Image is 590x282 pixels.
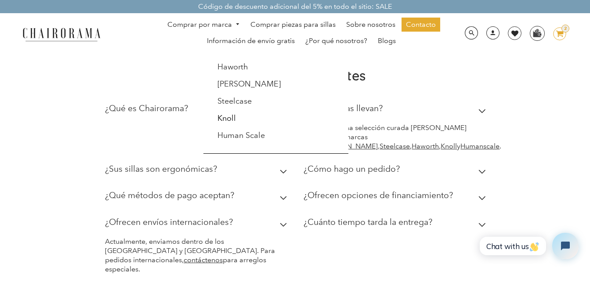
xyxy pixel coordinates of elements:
font: Comprar por marca [167,20,232,29]
a: Contacto [402,18,440,32]
img: chairorama [18,26,105,42]
a: [PERSON_NAME] [217,79,281,89]
a: Haworth [217,62,248,72]
img: WhatsApp_Image_2024-07-12_at_16.23.01.webp [530,26,544,40]
span: Blogs [378,36,396,46]
a: 2 [547,27,566,40]
iframe: Tidio Chat [470,225,586,267]
span: ¿Por qué nosotros? [305,36,367,46]
a: Human Scale [217,130,265,140]
span: Contacto [406,20,436,29]
a: Blogs [373,34,400,48]
a: ¿Por qué nosotros? [301,34,372,48]
span: Sobre nosotros [346,20,395,29]
a: Información de envío gratis [203,34,299,48]
a: Comprar por marca [163,18,244,32]
a: Sobre nosotros [342,18,400,32]
a: Comprar piezas para sillas [246,18,340,32]
span: Información de envío gratis [207,36,295,46]
span: Comprar piezas para sillas [250,20,336,29]
nav: Navegación de escritorio [143,18,460,50]
div: 2 [561,25,569,33]
a: Knoll [217,113,236,123]
a: Steelcase [217,96,252,106]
